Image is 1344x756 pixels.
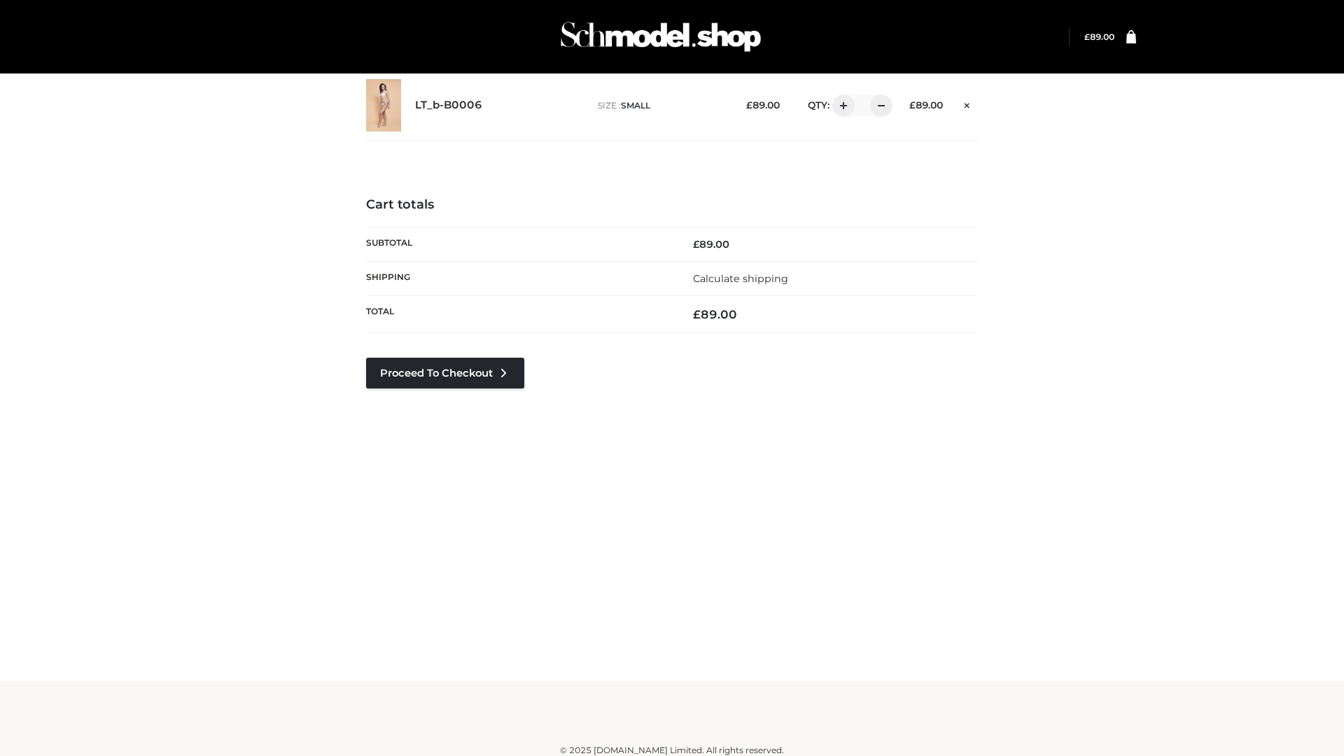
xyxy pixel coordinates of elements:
div: QTY: [794,94,888,117]
a: Proceed to Checkout [366,358,524,388]
th: Total [366,296,672,333]
bdi: 89.00 [693,238,729,251]
h4: Cart totals [366,197,978,213]
span: £ [909,99,916,111]
a: Calculate shipping [693,272,788,285]
span: £ [693,238,699,251]
span: £ [1084,31,1090,42]
a: £89.00 [1084,31,1114,42]
bdi: 89.00 [909,99,943,111]
p: size : [598,99,724,112]
a: LT_b-B0006 [415,99,482,112]
a: Remove this item [957,94,978,113]
img: Schmodel Admin 964 [556,9,766,64]
th: Shipping [366,261,672,295]
span: £ [693,307,701,321]
span: £ [746,99,752,111]
span: SMALL [621,100,650,111]
th: Subtotal [366,227,672,261]
bdi: 89.00 [746,99,780,111]
bdi: 89.00 [1084,31,1114,42]
bdi: 89.00 [693,307,737,321]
